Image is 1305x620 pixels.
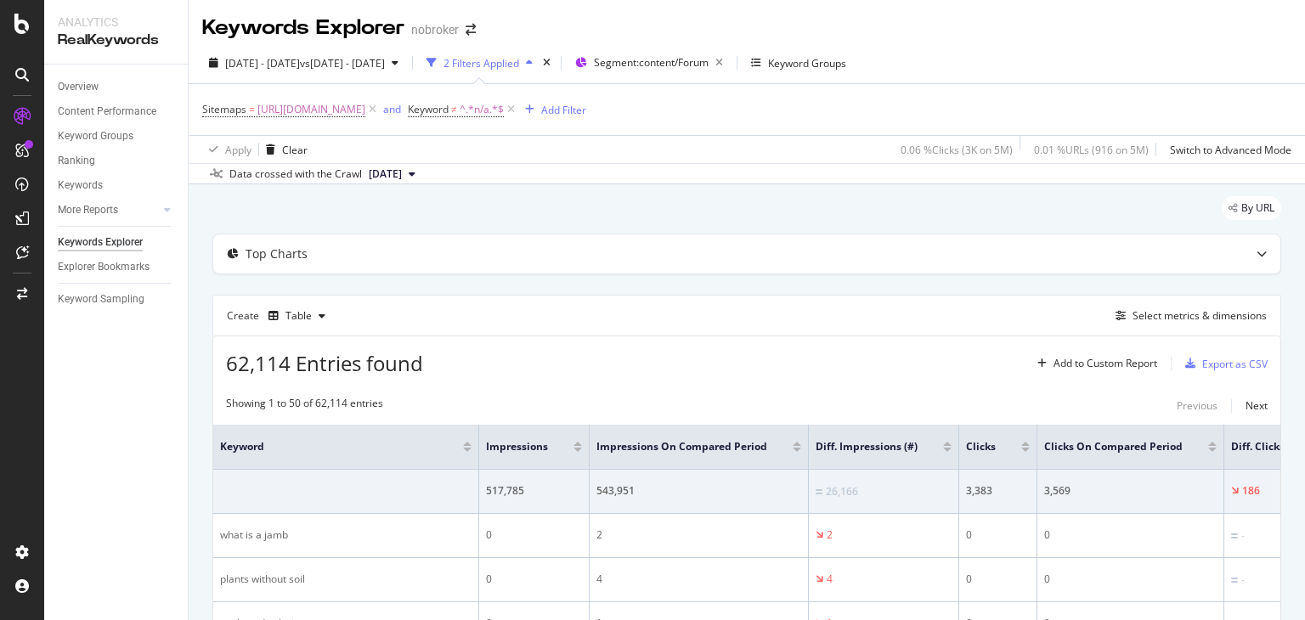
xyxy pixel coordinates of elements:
[1231,439,1301,454] span: Diff. Clicks (#)
[1178,350,1268,377] button: Export as CSV
[58,152,176,170] a: Ranking
[408,102,449,116] span: Keyword
[249,102,255,116] span: =
[58,290,144,308] div: Keyword Sampling
[1109,306,1267,326] button: Select metrics & dimensions
[486,572,582,587] div: 0
[58,127,176,145] a: Keyword Groups
[541,103,586,117] div: Add Filter
[744,49,853,76] button: Keyword Groups
[1034,143,1149,157] div: 0.01 % URLs ( 916 on 5M )
[58,78,176,96] a: Overview
[1241,572,1245,588] div: -
[262,302,332,330] button: Table
[226,396,383,416] div: Showing 1 to 50 of 62,114 entries
[1231,533,1238,538] img: Equal
[466,24,476,36] div: arrow-right-arrow-left
[1163,136,1291,163] button: Switch to Advanced Mode
[901,143,1013,157] div: 0.06 % Clicks ( 3K on 5M )
[1044,439,1183,454] span: Clicks On Compared Period
[58,14,174,31] div: Analytics
[1177,396,1217,416] button: Previous
[1133,308,1267,323] div: Select metrics & dimensions
[443,56,519,70] div: 2 Filters Applied
[1242,483,1260,499] div: 186
[58,177,103,194] div: Keywords
[285,311,312,321] div: Table
[259,136,308,163] button: Clear
[220,439,438,454] span: Keyword
[596,483,801,499] div: 543,951
[58,290,176,308] a: Keyword Sampling
[202,49,405,76] button: [DATE] - [DATE]vs[DATE] - [DATE]
[383,101,401,117] button: and
[816,489,822,494] img: Equal
[58,31,174,50] div: RealKeywords
[451,102,457,116] span: ≠
[1177,398,1217,413] div: Previous
[827,527,833,543] div: 2
[768,56,846,70] div: Keyword Groups
[300,56,385,70] span: vs [DATE] - [DATE]
[58,177,176,194] a: Keywords
[1246,396,1268,416] button: Next
[1247,562,1288,603] iframe: Intercom live chat
[518,99,586,120] button: Add Filter
[58,234,176,251] a: Keywords Explorer
[362,164,422,184] button: [DATE]
[202,14,404,42] div: Keywords Explorer
[229,166,362,182] div: Data crossed with the Crawl
[1170,143,1291,157] div: Switch to Advanced Mode
[58,258,176,276] a: Explorer Bookmarks
[1031,350,1157,377] button: Add to Custom Report
[420,49,540,76] button: 2 Filters Applied
[1044,572,1217,587] div: 0
[568,49,730,76] button: Segment:content/Forum
[966,527,1030,543] div: 0
[1241,203,1274,213] span: By URL
[58,201,159,219] a: More Reports
[202,102,246,116] span: Sitemaps
[594,55,709,70] span: Segment: content/Forum
[225,56,300,70] span: [DATE] - [DATE]
[827,572,833,587] div: 4
[1246,398,1268,413] div: Next
[1054,358,1157,369] div: Add to Custom Report
[596,439,767,454] span: Impressions On Compared Period
[486,439,548,454] span: Impressions
[411,21,459,38] div: nobroker
[1044,527,1217,543] div: 0
[257,98,365,121] span: [URL][DOMAIN_NAME]
[58,152,95,170] div: Ranking
[246,245,308,262] div: Top Charts
[369,166,402,182] span: 2025 Aug. 4th
[383,102,401,116] div: and
[220,527,472,543] div: what is a jamb
[282,143,308,157] div: Clear
[486,527,582,543] div: 0
[58,127,133,145] div: Keyword Groups
[966,439,996,454] span: Clicks
[596,572,801,587] div: 4
[1241,528,1245,544] div: -
[540,54,554,71] div: times
[1222,196,1281,220] div: legacy label
[966,572,1030,587] div: 0
[202,136,251,163] button: Apply
[220,572,472,587] div: plants without soil
[226,349,423,377] span: 62,114 Entries found
[58,103,176,121] a: Content Performance
[58,201,118,219] div: More Reports
[826,484,858,499] div: 26,166
[58,103,156,121] div: Content Performance
[1044,483,1217,499] div: 3,569
[966,483,1030,499] div: 3,383
[58,258,150,276] div: Explorer Bookmarks
[816,439,918,454] span: Diff. Impressions (#)
[58,78,99,96] div: Overview
[227,302,332,330] div: Create
[1202,357,1268,371] div: Export as CSV
[225,143,251,157] div: Apply
[596,527,801,543] div: 2
[486,483,582,499] div: 517,785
